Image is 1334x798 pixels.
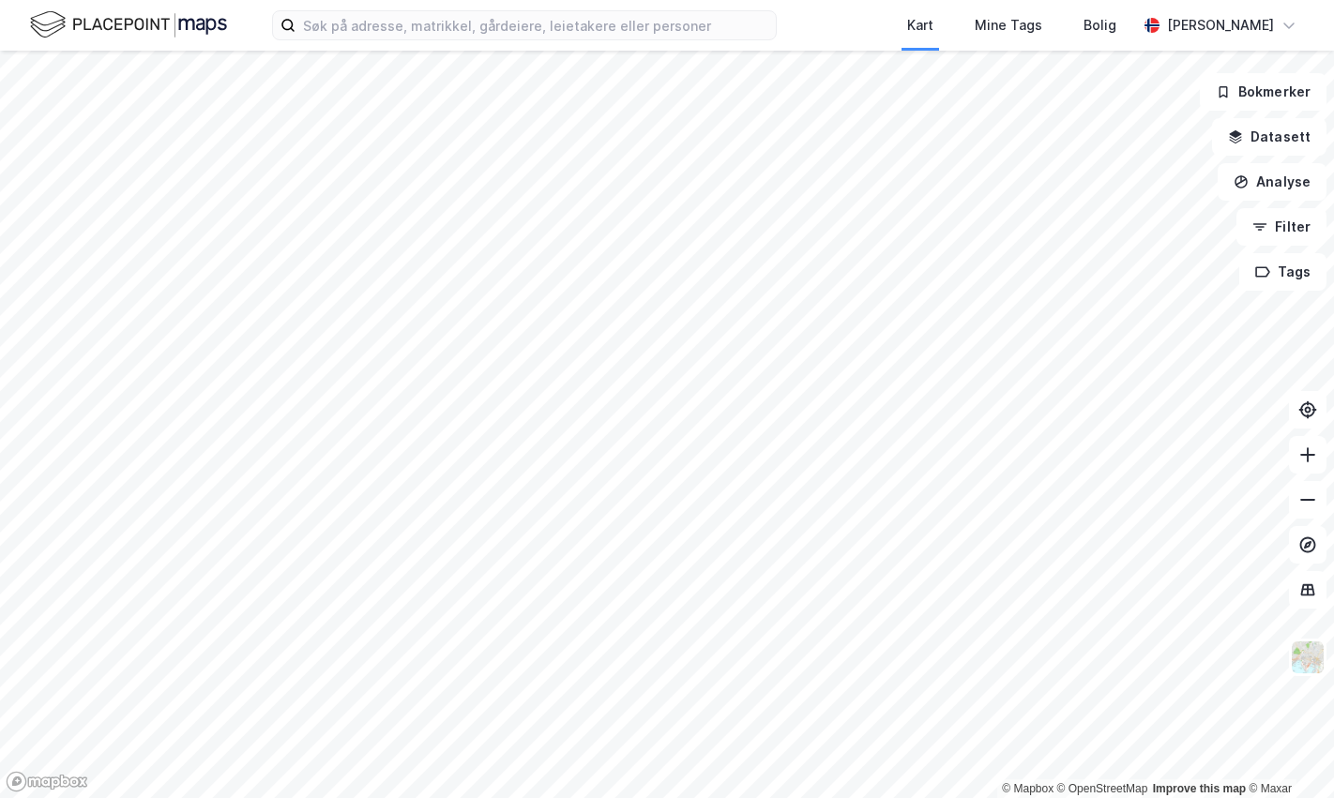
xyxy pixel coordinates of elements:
[30,8,227,41] img: logo.f888ab2527a4732fd821a326f86c7f29.svg
[6,771,88,792] a: Mapbox homepage
[1236,208,1326,246] button: Filter
[1002,782,1054,795] a: Mapbox
[1218,163,1326,201] button: Analyse
[1240,708,1334,798] iframe: Chat Widget
[1239,253,1326,291] button: Tags
[296,11,776,39] input: Søk på adresse, matrikkel, gårdeiere, leietakere eller personer
[1167,14,1274,37] div: [PERSON_NAME]
[1200,73,1326,111] button: Bokmerker
[1084,14,1116,37] div: Bolig
[975,14,1042,37] div: Mine Tags
[1212,118,1326,156] button: Datasett
[907,14,933,37] div: Kart
[1153,782,1246,795] a: Improve this map
[1240,708,1334,798] div: Kontrollprogram for chat
[1290,640,1326,675] img: Z
[1057,782,1148,795] a: OpenStreetMap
